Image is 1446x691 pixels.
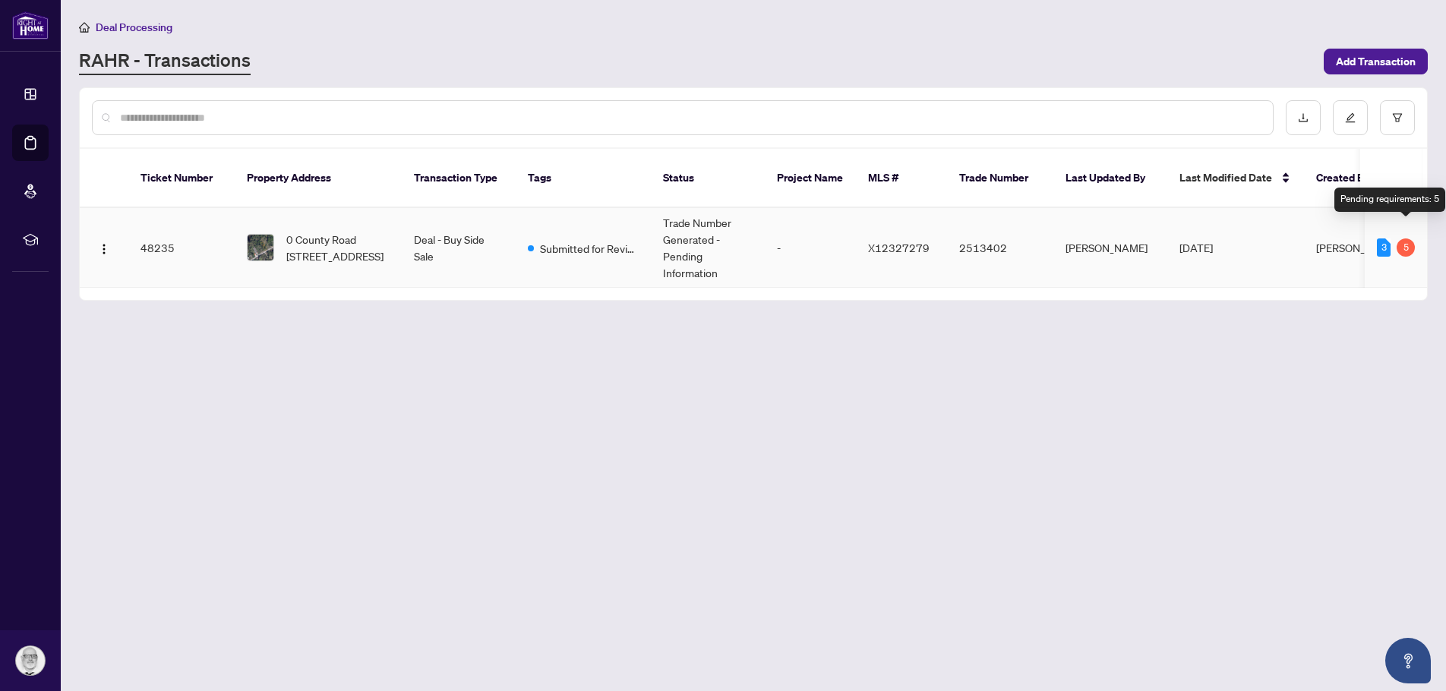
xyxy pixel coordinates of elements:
[1333,100,1368,135] button: edit
[79,22,90,33] span: home
[540,240,639,257] span: Submitted for Review
[1053,208,1167,288] td: [PERSON_NAME]
[1053,149,1167,208] th: Last Updated By
[79,48,251,75] a: RAHR - Transactions
[856,149,947,208] th: MLS #
[651,208,765,288] td: Trade Number Generated - Pending Information
[96,21,172,34] span: Deal Processing
[1385,638,1431,683] button: Open asap
[1304,149,1395,208] th: Created By
[868,241,930,254] span: X12327279
[516,149,651,208] th: Tags
[235,149,402,208] th: Property Address
[765,149,856,208] th: Project Name
[1397,238,1415,257] div: 5
[402,208,516,288] td: Deal - Buy Side Sale
[286,231,390,264] span: 0 County Road [STREET_ADDRESS]
[248,235,273,260] img: thumbnail-img
[765,208,856,288] td: -
[1392,112,1403,123] span: filter
[1167,149,1304,208] th: Last Modified Date
[12,11,49,39] img: logo
[947,208,1053,288] td: 2513402
[128,149,235,208] th: Ticket Number
[16,646,45,675] img: Profile Icon
[1179,169,1272,186] span: Last Modified Date
[1345,112,1356,123] span: edit
[92,235,116,260] button: Logo
[1324,49,1428,74] button: Add Transaction
[128,208,235,288] td: 48235
[98,243,110,255] img: Logo
[1336,49,1416,74] span: Add Transaction
[1316,241,1398,254] span: [PERSON_NAME]
[1286,100,1321,135] button: download
[402,149,516,208] th: Transaction Type
[1377,238,1391,257] div: 3
[1380,100,1415,135] button: filter
[651,149,765,208] th: Status
[1179,241,1213,254] span: [DATE]
[947,149,1053,208] th: Trade Number
[1334,188,1445,212] div: Pending requirements: 5
[1298,112,1309,123] span: download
